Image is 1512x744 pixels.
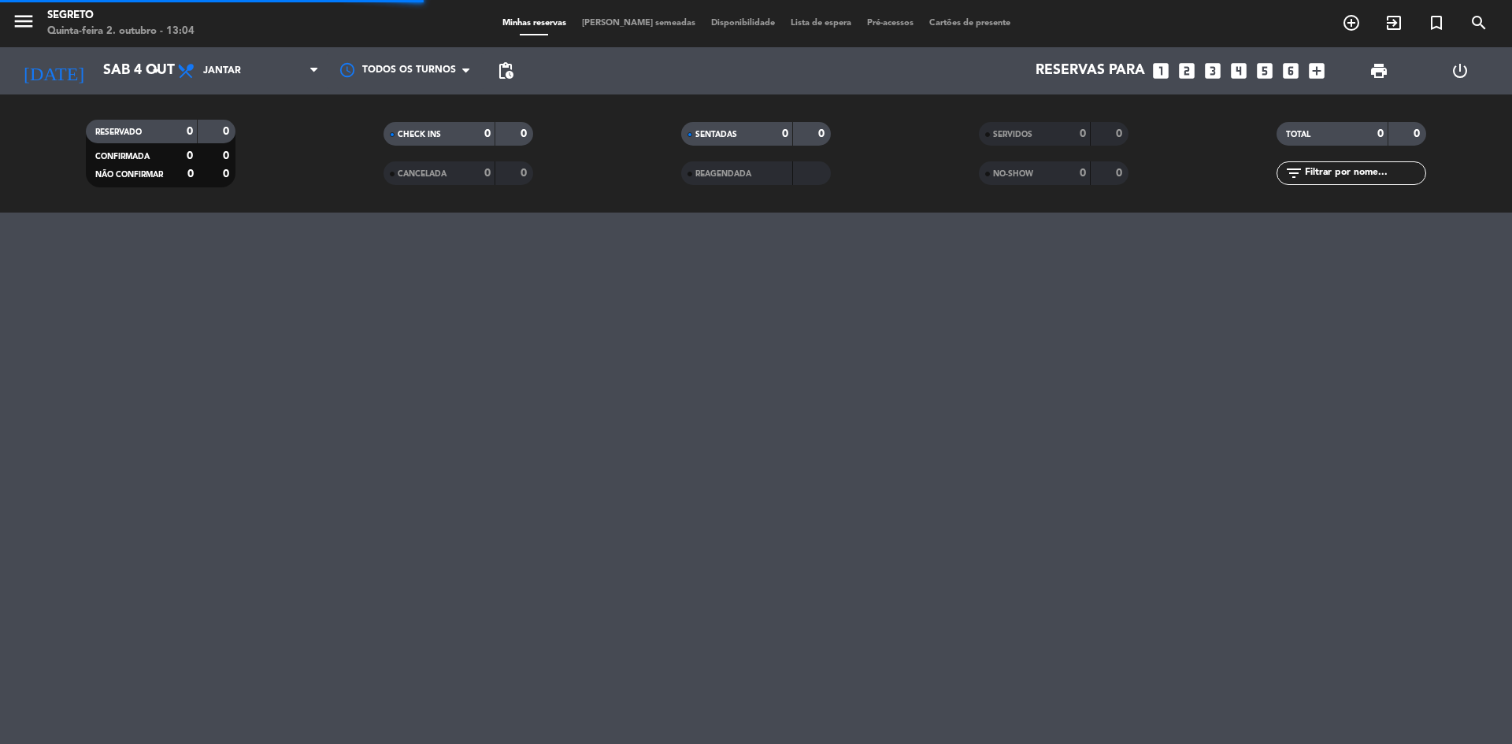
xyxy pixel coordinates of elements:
[993,131,1032,139] span: SERVIDOS
[1080,168,1086,179] strong: 0
[47,8,195,24] div: Segreto
[398,131,441,139] span: CHECK INS
[1414,128,1423,139] strong: 0
[1203,61,1223,81] i: looks_3
[1254,61,1275,81] i: looks_5
[521,128,530,139] strong: 0
[521,168,530,179] strong: 0
[1228,61,1249,81] i: looks_4
[187,168,194,180] strong: 0
[1036,63,1145,79] span: Reservas para
[1306,61,1327,81] i: add_box
[1303,165,1425,182] input: Filtrar por nome...
[47,24,195,39] div: Quinta-feira 2. outubro - 13:04
[695,131,737,139] span: SENTADAS
[398,170,447,178] span: CANCELADA
[95,128,142,136] span: RESERVADO
[95,153,150,161] span: CONFIRMADA
[695,170,751,178] span: REAGENDADA
[1377,128,1384,139] strong: 0
[859,19,921,28] span: Pré-acessos
[1451,61,1469,80] i: power_settings_new
[921,19,1018,28] span: Cartões de presente
[1427,13,1446,32] i: turned_in_not
[1177,61,1197,81] i: looks_two
[12,54,95,88] i: [DATE]
[1116,168,1125,179] strong: 0
[496,61,515,80] span: pending_actions
[1469,13,1488,32] i: search
[1151,61,1171,81] i: looks_one
[1286,131,1310,139] span: TOTAL
[223,126,232,137] strong: 0
[223,168,232,180] strong: 0
[187,150,193,161] strong: 0
[223,150,232,161] strong: 0
[187,126,193,137] strong: 0
[95,171,163,179] span: NÃO CONFIRMAR
[1342,13,1361,32] i: add_circle_outline
[1080,128,1086,139] strong: 0
[782,128,788,139] strong: 0
[12,9,35,33] i: menu
[1419,47,1500,94] div: LOG OUT
[484,168,491,179] strong: 0
[783,19,859,28] span: Lista de espera
[495,19,574,28] span: Minhas reservas
[1369,61,1388,80] span: print
[574,19,703,28] span: [PERSON_NAME] semeadas
[203,65,241,76] span: Jantar
[703,19,783,28] span: Disponibilidade
[818,128,828,139] strong: 0
[12,9,35,39] button: menu
[1280,61,1301,81] i: looks_6
[1284,164,1303,183] i: filter_list
[993,170,1033,178] span: NO-SHOW
[1384,13,1403,32] i: exit_to_app
[484,128,491,139] strong: 0
[1116,128,1125,139] strong: 0
[146,61,165,80] i: arrow_drop_down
